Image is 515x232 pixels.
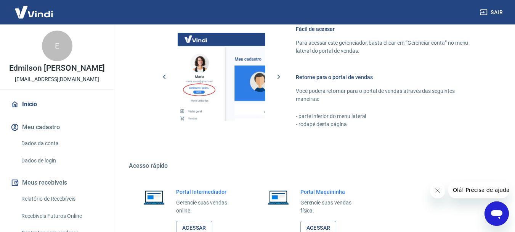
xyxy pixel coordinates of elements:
h6: Fácil de acessar [296,25,478,33]
a: Início [9,96,105,113]
img: Imagem da dashboard mostrando o botão de gerenciar conta na sidebar no lado esquerdo [178,33,265,121]
div: E [42,31,72,61]
span: Olá! Precisa de ajuda? [5,5,64,11]
button: Meu cadastro [9,119,105,136]
button: Meus recebíveis [9,174,105,191]
button: Sair [478,5,506,19]
img: Imagem de um notebook aberto [138,188,170,206]
p: Você poderá retornar para o portal de vendas através das seguintes maneiras: [296,87,478,103]
h5: Acesso rápido [129,162,497,170]
p: Edmilson [PERSON_NAME] [9,64,105,72]
a: Relatório de Recebíveis [18,191,105,207]
p: - rodapé desta página [296,120,478,128]
p: [EMAIL_ADDRESS][DOMAIN_NAME] [15,75,99,83]
iframe: Mensagem da empresa [448,182,509,198]
p: Gerencie suas vendas física. [300,199,364,215]
a: Dados de login [18,153,105,169]
a: Recebíveis Futuros Online [18,208,105,224]
p: Gerencie suas vendas online. [176,199,239,215]
iframe: Botão para abrir a janela de mensagens [485,201,509,226]
h6: Portal Maquininha [300,188,364,196]
a: Dados da conta [18,136,105,151]
h6: Portal Intermediador [176,188,239,196]
img: Vindi [9,0,59,24]
p: - parte inferior do menu lateral [296,112,478,120]
p: Para acessar este gerenciador, basta clicar em “Gerenciar conta” no menu lateral do portal de ven... [296,39,478,55]
iframe: Fechar mensagem [430,183,445,198]
img: Imagem de um notebook aberto [262,188,294,206]
h6: Retorne para o portal de vendas [296,73,478,81]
